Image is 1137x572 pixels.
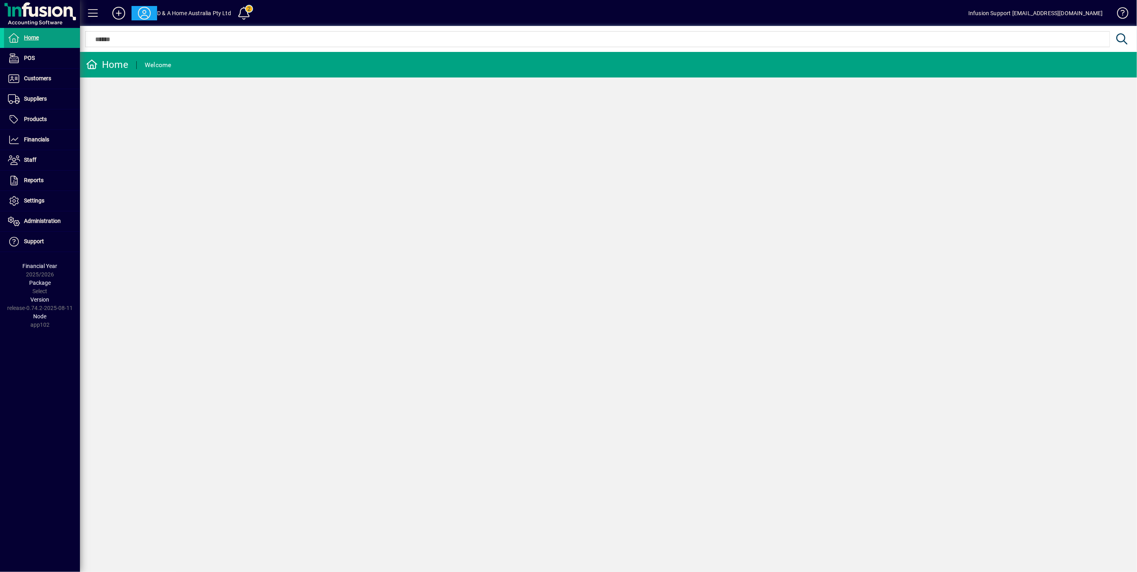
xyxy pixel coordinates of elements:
[4,89,80,109] a: Suppliers
[86,58,128,71] div: Home
[29,280,51,286] span: Package
[1111,2,1127,28] a: Knowledge Base
[4,130,80,150] a: Financials
[4,109,80,129] a: Products
[4,171,80,191] a: Reports
[4,211,80,231] a: Administration
[23,263,58,269] span: Financial Year
[24,34,39,41] span: Home
[132,6,157,20] button: Profile
[24,238,44,244] span: Support
[24,136,49,143] span: Financials
[4,232,80,252] a: Support
[968,7,1103,20] div: Infusion Support [EMAIL_ADDRESS][DOMAIN_NAME]
[24,116,47,122] span: Products
[24,218,61,224] span: Administration
[4,191,80,211] a: Settings
[24,95,47,102] span: Suppliers
[4,48,80,68] a: POS
[24,55,35,61] span: POS
[24,197,44,204] span: Settings
[24,177,44,183] span: Reports
[157,7,231,20] div: D & A Home Australia Pty Ltd
[31,296,50,303] span: Version
[106,6,132,20] button: Add
[34,313,47,320] span: Node
[4,69,80,89] a: Customers
[4,150,80,170] a: Staff
[24,75,51,81] span: Customers
[24,157,36,163] span: Staff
